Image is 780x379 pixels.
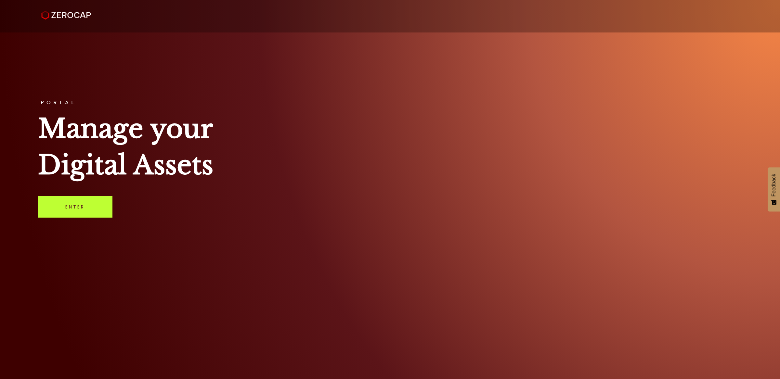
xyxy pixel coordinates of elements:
[771,174,777,196] span: Feedback
[41,11,91,20] img: ZeroCap
[38,196,112,218] a: Enter
[38,110,742,183] h1: Manage your Digital Assets
[768,167,780,211] button: Feedback - Show survey
[38,100,742,105] h3: PORTAL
